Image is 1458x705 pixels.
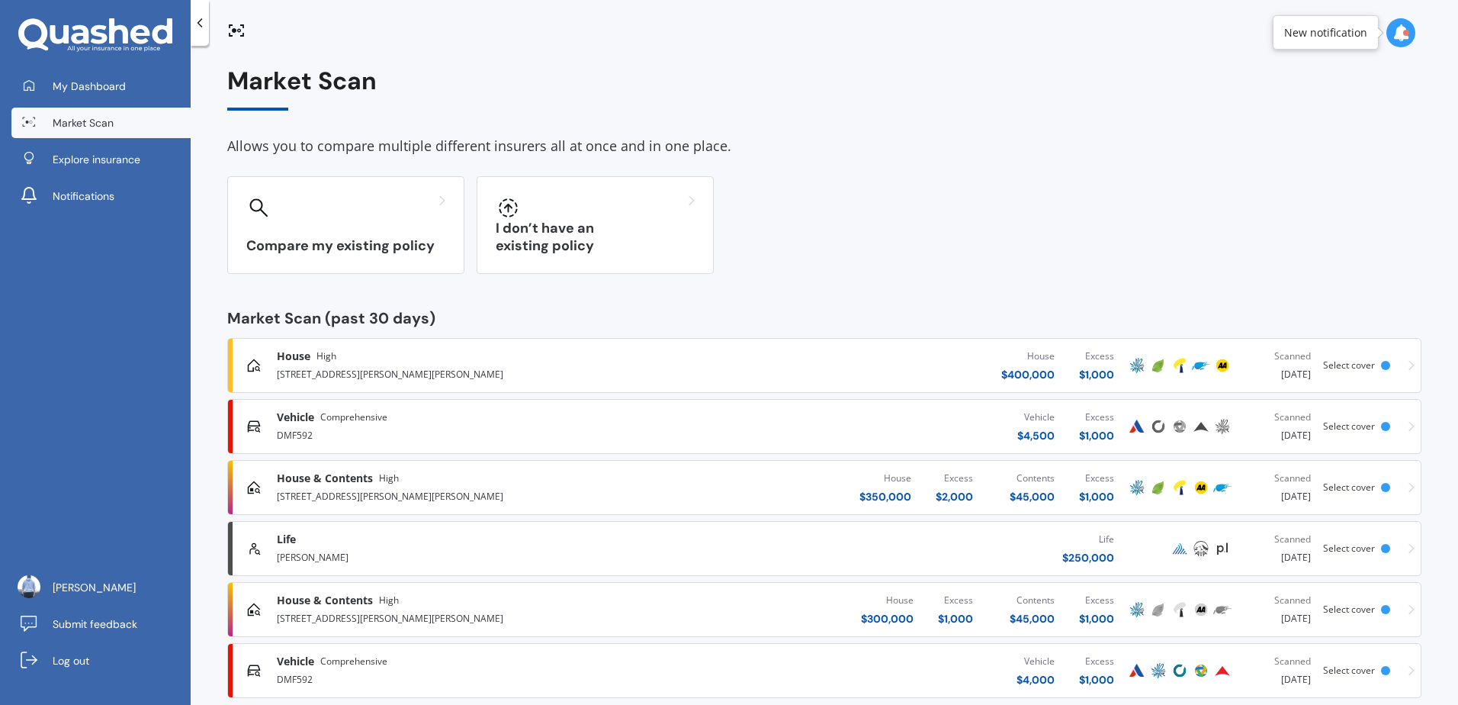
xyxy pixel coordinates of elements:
[1245,349,1311,364] div: Scanned
[1213,417,1232,436] img: AMP
[1128,662,1146,680] img: Autosure
[53,79,126,94] span: My Dashboard
[227,338,1421,393] a: HouseHigh[STREET_ADDRESS][PERSON_NAME][PERSON_NAME]House$400,000Excess$1,000AMPInitioTowerTrade M...
[1213,662,1232,680] img: Provident
[277,486,686,504] div: [STREET_ADDRESS][PERSON_NAME][PERSON_NAME]
[11,609,191,639] a: Submit feedback
[1323,664,1375,677] span: Select cover
[1323,542,1375,555] span: Select cover
[1149,356,1167,375] img: Initio
[53,152,140,167] span: Explore insurance
[277,425,686,443] div: DMF592
[1323,420,1375,433] span: Select cover
[379,593,399,608] span: High
[1079,593,1114,608] div: Excess
[1128,600,1146,619] img: AMP
[379,471,399,486] span: High
[227,460,1421,515] a: House & ContentsHigh[STREET_ADDRESS][PERSON_NAME][PERSON_NAME]House$350,000Excess$2,000Contents$4...
[1128,478,1146,497] img: AMP
[1171,417,1189,436] img: Protecta
[227,521,1421,576] a: Life[PERSON_NAME]Life$250,000Pinnacle LifeAIAPartners LifeScanned[DATE]Select cover
[316,349,336,364] span: High
[1284,25,1367,40] div: New notification
[11,144,191,175] a: Explore insurance
[1245,349,1311,382] div: [DATE]
[53,115,114,130] span: Market Scan
[11,572,191,603] a: [PERSON_NAME]
[938,593,973,608] div: Excess
[227,67,1421,111] div: Market Scan
[1149,417,1167,436] img: Cove
[936,471,973,486] div: Excess
[1323,603,1375,616] span: Select cover
[1245,593,1311,626] div: [DATE]
[1149,600,1167,619] img: Initio
[1079,349,1114,364] div: Excess
[1192,662,1210,680] img: Protecta
[1171,539,1189,558] img: Pinnacle Life
[859,471,911,486] div: House
[861,593,914,608] div: House
[1192,478,1210,497] img: AA
[1192,356,1210,375] img: Trade Me Insurance
[1016,654,1055,669] div: Vehicle
[227,582,1421,637] a: House & ContentsHigh[STREET_ADDRESS][PERSON_NAME][PERSON_NAME]House$300,000Excess$1,000Contents$4...
[1213,539,1232,558] img: Partners Life
[1128,356,1146,375] img: AMP
[53,580,136,595] span: [PERSON_NAME]
[1010,593,1055,608] div: Contents
[11,71,191,101] a: My Dashboard
[1245,654,1311,669] div: Scanned
[1079,367,1114,382] div: $ 1,000
[861,611,914,626] div: $ 300,000
[1149,662,1167,680] img: AMP
[1062,532,1114,547] div: Life
[1010,611,1055,626] div: $ 45,000
[277,608,686,626] div: [STREET_ADDRESS][PERSON_NAME][PERSON_NAME]
[11,645,191,676] a: Log out
[938,611,973,626] div: $ 1,000
[1192,417,1210,436] img: Provident
[1192,600,1210,619] img: AA
[227,399,1421,454] a: VehicleComprehensiveDMF592Vehicle$4,500Excess$1,000AutosureCoveProtectaProvidentAMPScanned[DATE]S...
[1001,349,1055,364] div: House
[277,593,373,608] span: House & Contents
[1079,672,1114,687] div: $ 1,000
[277,471,373,486] span: House & Contents
[1171,662,1189,680] img: Cove
[1171,478,1189,497] img: Tower
[1192,539,1210,558] img: AIA
[1245,654,1311,687] div: [DATE]
[53,188,114,204] span: Notifications
[1171,600,1189,619] img: Tower
[1245,410,1311,425] div: Scanned
[1323,481,1375,494] span: Select cover
[1079,489,1114,504] div: $ 1,000
[859,489,911,504] div: $ 350,000
[11,108,191,138] a: Market Scan
[1079,611,1114,626] div: $ 1,000
[1001,367,1055,382] div: $ 400,000
[277,654,314,669] span: Vehicle
[1062,550,1114,565] div: $ 250,000
[277,364,686,382] div: [STREET_ADDRESS][PERSON_NAME][PERSON_NAME]
[1010,489,1055,504] div: $ 45,000
[1245,471,1311,486] div: Scanned
[1323,359,1375,372] span: Select cover
[1079,410,1114,425] div: Excess
[227,135,1421,158] div: Allows you to compare multiple different insurers all at once and in one place.
[936,489,973,504] div: $ 2,000
[277,410,314,425] span: Vehicle
[11,181,191,211] a: Notifications
[227,643,1421,698] a: VehicleComprehensiveDMF592Vehicle$4,000Excess$1,000AutosureAMPCoveProtectaProvidentScanned[DATE]S...
[1171,356,1189,375] img: Tower
[277,669,686,687] div: DMF592
[320,410,387,425] span: Comprehensive
[1079,471,1114,486] div: Excess
[277,349,310,364] span: House
[1213,600,1232,619] img: Trade Me Insurance
[1213,356,1232,375] img: AA
[1245,471,1311,504] div: [DATE]
[277,547,686,565] div: [PERSON_NAME]
[1079,428,1114,443] div: $ 1,000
